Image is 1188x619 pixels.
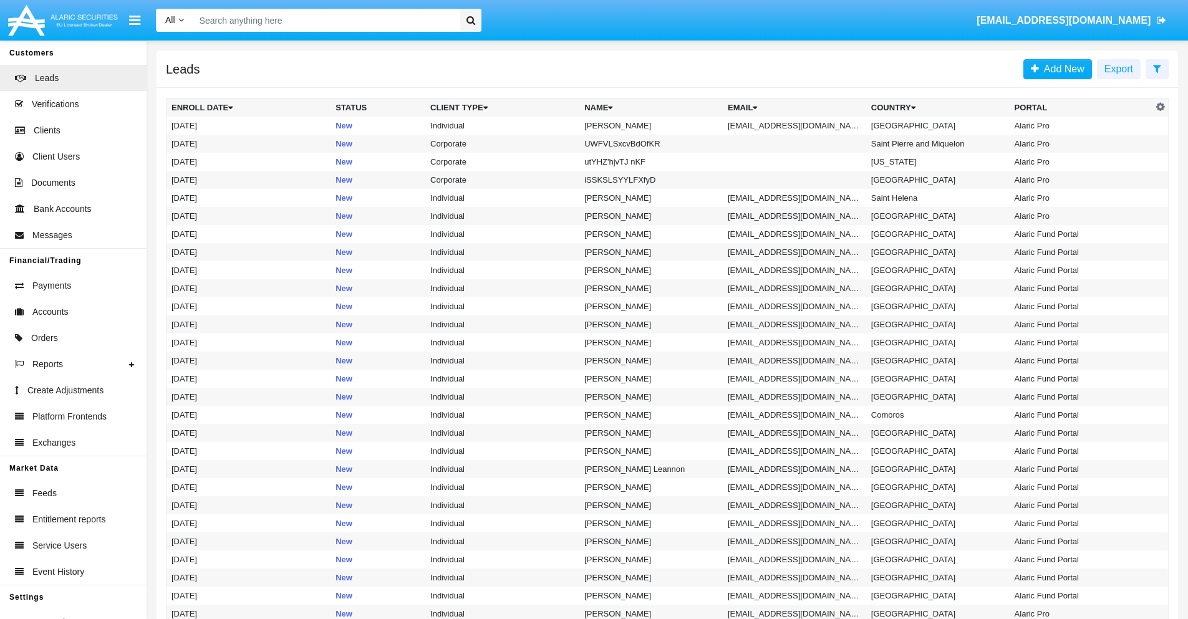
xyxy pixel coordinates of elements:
[579,370,723,388] td: [PERSON_NAME]
[866,442,1010,460] td: [GEOGRAPHIC_DATA]
[971,3,1172,38] a: [EMAIL_ADDRESS][DOMAIN_NAME]
[331,532,425,550] td: New
[723,333,866,352] td: [EMAIL_ADDRESS][DOMAIN_NAME]
[425,279,579,297] td: Individual
[167,388,331,406] td: [DATE]
[32,539,87,552] span: Service Users
[723,460,866,478] td: [EMAIL_ADDRESS][DOMAIN_NAME]
[32,305,69,319] span: Accounts
[167,98,331,117] th: Enroll Date
[425,189,579,207] td: Individual
[331,333,425,352] td: New
[167,587,331,605] td: [DATE]
[1010,315,1153,333] td: Alaric Fund Portal
[1010,370,1153,388] td: Alaric Fund Portal
[723,532,866,550] td: [EMAIL_ADDRESS][DOMAIN_NAME]
[723,315,866,333] td: [EMAIL_ADDRESS][DOMAIN_NAME]
[866,207,1010,225] td: [GEOGRAPHIC_DATA]
[425,333,579,352] td: Individual
[331,297,425,315] td: New
[579,135,723,153] td: UWFVLSxcvBdOfKR
[167,532,331,550] td: [DATE]
[579,460,723,478] td: [PERSON_NAME] Leannon
[167,279,331,297] td: [DATE]
[425,370,579,388] td: Individual
[579,569,723,587] td: [PERSON_NAME]
[35,72,59,85] span: Leads
[723,478,866,496] td: [EMAIL_ADDRESS][DOMAIN_NAME]
[167,117,331,135] td: [DATE]
[866,315,1010,333] td: [GEOGRAPHIC_DATA]
[331,243,425,261] td: New
[156,14,193,27] a: All
[1010,189,1153,207] td: Alaric Pro
[167,424,331,442] td: [DATE]
[425,225,579,243] td: Individual
[425,98,579,117] th: Client Type
[1010,569,1153,587] td: Alaric Fund Portal
[331,424,425,442] td: New
[579,243,723,261] td: [PERSON_NAME]
[866,587,1010,605] td: [GEOGRAPHIC_DATA]
[167,315,331,333] td: [DATE]
[579,496,723,514] td: [PERSON_NAME]
[167,135,331,153] td: [DATE]
[31,176,75,190] span: Documents
[331,514,425,532] td: New
[1010,98,1153,117] th: Portal
[425,315,579,333] td: Individual
[866,98,1010,117] th: Country
[167,406,331,424] td: [DATE]
[167,171,331,189] td: [DATE]
[579,406,723,424] td: [PERSON_NAME]
[1010,532,1153,550] td: Alaric Fund Portal
[1010,279,1153,297] td: Alaric Fund Portal
[167,370,331,388] td: [DATE]
[425,569,579,587] td: Individual
[425,297,579,315] td: Individual
[866,532,1010,550] td: [GEOGRAPHIC_DATA]
[866,514,1010,532] td: [GEOGRAPHIC_DATA]
[723,442,866,460] td: [EMAIL_ADDRESS][DOMAIN_NAME]
[167,153,331,171] td: [DATE]
[579,388,723,406] td: [PERSON_NAME]
[425,135,579,153] td: Corporate
[165,15,175,25] span: All
[32,513,106,526] span: Entitlement reports
[977,15,1151,26] span: [EMAIL_ADDRESS][DOMAIN_NAME]
[1010,406,1153,424] td: Alaric Fund Portal
[723,189,866,207] td: [EMAIL_ADDRESS][DOMAIN_NAME]
[866,388,1010,406] td: [GEOGRAPHIC_DATA]
[331,98,425,117] th: Status
[1010,225,1153,243] td: Alaric Fund Portal
[866,135,1010,153] td: Saint Pierre and Miquelon
[1010,587,1153,605] td: Alaric Fund Portal
[425,352,579,370] td: Individual
[723,352,866,370] td: [EMAIL_ADDRESS][DOMAIN_NAME]
[34,203,92,216] span: Bank Accounts
[167,478,331,496] td: [DATE]
[425,550,579,569] td: Individual
[723,496,866,514] td: [EMAIL_ADDRESS][DOMAIN_NAME]
[1010,478,1153,496] td: Alaric Fund Portal
[331,261,425,279] td: New
[579,333,723,352] td: [PERSON_NAME]
[723,98,866,117] th: Email
[331,388,425,406] td: New
[167,225,331,243] td: [DATE]
[167,243,331,261] td: [DATE]
[579,279,723,297] td: [PERSON_NAME]
[167,442,331,460] td: [DATE]
[32,565,84,578] span: Event History
[866,225,1010,243] td: [GEOGRAPHIC_DATA]
[579,225,723,243] td: [PERSON_NAME]
[1097,59,1141,79] button: Export
[331,153,425,171] td: New
[723,406,866,424] td: [EMAIL_ADDRESS][DOMAIN_NAME]
[579,261,723,279] td: [PERSON_NAME]
[723,388,866,406] td: [EMAIL_ADDRESS][DOMAIN_NAME]
[425,117,579,135] td: Individual
[425,207,579,225] td: Individual
[32,229,72,242] span: Messages
[579,424,723,442] td: [PERSON_NAME]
